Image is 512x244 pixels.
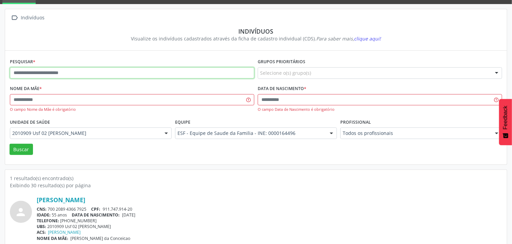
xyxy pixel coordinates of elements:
label: Unidade de saúde [10,117,50,127]
span: CPF: [91,206,101,212]
label: Profissional [340,117,371,127]
span: IDADE: [37,212,51,218]
div: O campo Data de Nascimento é obrigatório [258,107,502,112]
span: Todos os profissionais [343,130,488,137]
div: Indivíduos [15,28,497,35]
span: Feedback [502,106,509,129]
label: Pesquisar [10,57,35,67]
span: TELEFONE: [37,218,59,224]
span: 911.747.914-20 [103,206,132,212]
span: DATA DE NASCIMENTO: [72,212,120,218]
span: clique aqui! [354,35,381,42]
span: Selecione o(s) grupo(s) [260,69,311,76]
span: ESF - Equipe de Saude da Familia - INE: 0000164496 [177,130,323,137]
span: ACS: [37,229,46,235]
i: Para saber mais, [317,35,381,42]
i: person [15,206,27,218]
label: Grupos prioritários [258,57,305,67]
span: CNS: [37,206,47,212]
div: 55 anos [37,212,502,218]
button: Buscar [10,144,33,155]
span: UBS: [37,224,46,229]
span: [PERSON_NAME] da Conceicao [71,236,131,241]
a:  Indivíduos [10,13,46,23]
div: Indivíduos [20,13,46,23]
div: O campo Nome da Mãe é obrigatório [10,107,254,112]
div: 1 resultado(s) encontrado(s) [10,175,502,182]
span: NOME DA MÃE: [37,236,68,241]
div: Visualize os indivíduos cadastrados através da ficha de cadastro individual (CDS). [15,35,497,42]
div: 700 2089 4366 7925 [37,206,502,212]
label: Nome da mãe [10,84,42,94]
div: [PHONE_NUMBER] [37,218,502,224]
div: 2010909 Usf 02 [PERSON_NAME] [37,224,502,229]
div: Exibindo 30 resultado(s) por página [10,182,502,189]
a: [PERSON_NAME] [37,196,85,204]
button: Feedback - Mostrar pesquisa [499,99,512,145]
label: Equipe [175,117,190,127]
a: [PERSON_NAME] [48,229,81,235]
span: [DATE] [122,212,135,218]
label: Data de nascimento [258,84,306,94]
i:  [10,13,20,23]
span: 2010909 Usf 02 [PERSON_NAME] [12,130,158,137]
